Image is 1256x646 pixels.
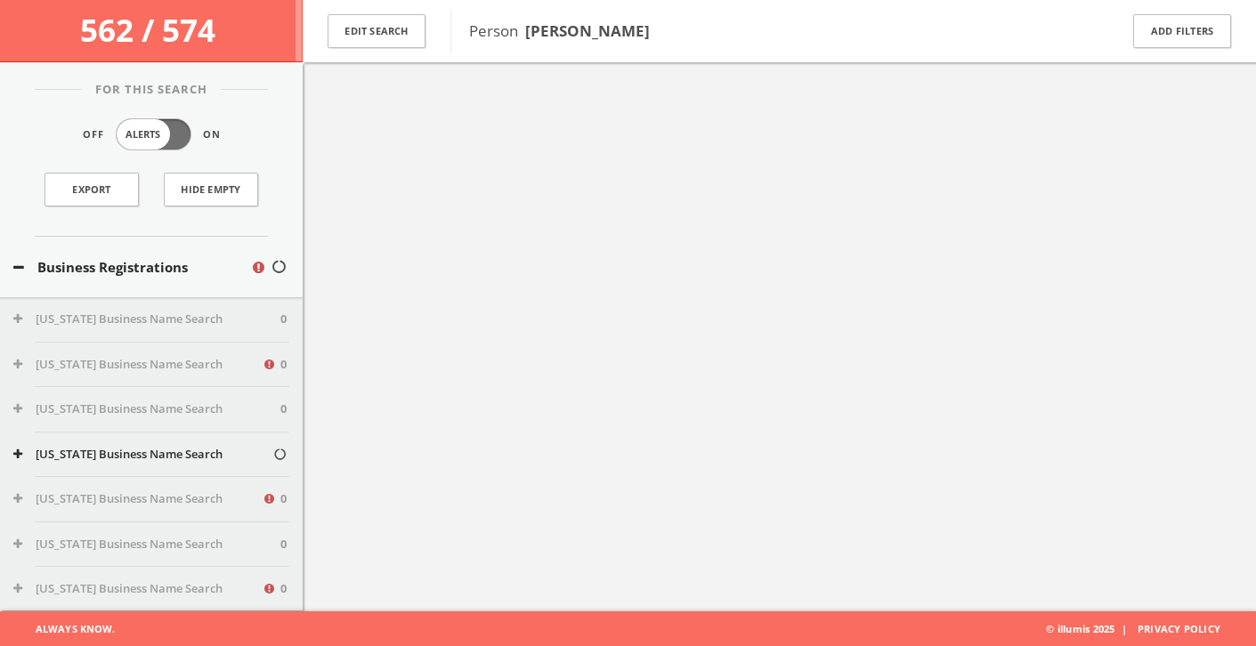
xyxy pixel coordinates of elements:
[280,490,287,508] span: 0
[13,446,272,464] button: [US_STATE] Business Name Search
[280,311,287,328] span: 0
[13,356,262,374] button: [US_STATE] Business Name Search
[83,127,104,142] span: Off
[82,81,221,99] span: For This Search
[164,173,258,206] button: Hide Empty
[280,536,287,553] span: 0
[13,536,280,553] button: [US_STATE] Business Name Search
[1133,14,1231,49] button: Add Filters
[469,20,650,41] span: Person
[13,311,280,328] button: [US_STATE] Business Name Search
[328,14,425,49] button: Edit Search
[203,127,221,142] span: On
[1138,622,1220,635] a: Privacy Policy
[13,580,262,598] button: [US_STATE] Business Name Search
[280,580,287,598] span: 0
[525,20,650,41] b: [PERSON_NAME]
[13,400,280,418] button: [US_STATE] Business Name Search
[1114,622,1134,635] span: |
[13,257,250,278] button: Business Registrations
[80,9,223,51] span: 562 / 574
[280,356,287,374] span: 0
[13,490,262,508] button: [US_STATE] Business Name Search
[280,400,287,418] span: 0
[45,173,139,206] a: Export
